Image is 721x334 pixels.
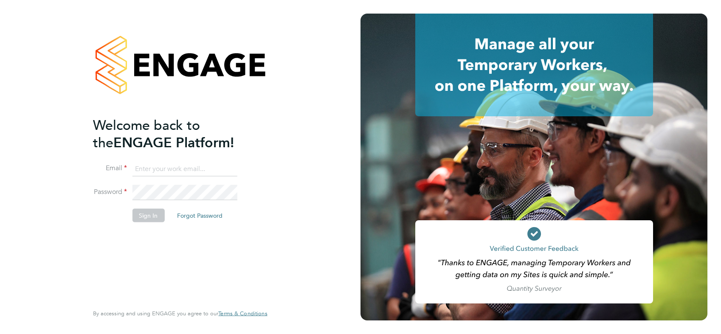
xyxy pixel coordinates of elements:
[93,164,127,173] label: Email
[93,116,259,151] h2: ENGAGE Platform!
[132,161,237,177] input: Enter your work email...
[170,209,229,222] button: Forgot Password
[132,209,164,222] button: Sign In
[93,117,200,151] span: Welcome back to the
[218,310,267,317] a: Terms & Conditions
[93,310,267,317] span: By accessing and using ENGAGE you agree to our
[93,188,127,196] label: Password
